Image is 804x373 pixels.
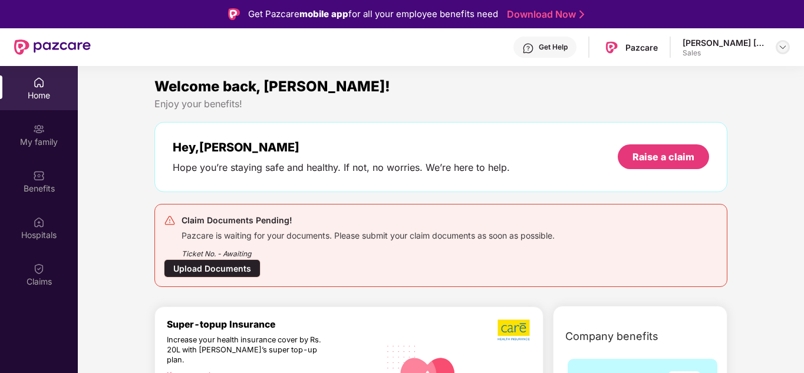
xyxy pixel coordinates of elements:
[497,319,531,341] img: b5dec4f62d2307b9de63beb79f102df3.png
[507,8,581,21] a: Download Now
[33,216,45,228] img: svg+xml;base64,PHN2ZyBpZD0iSG9zcGl0YWxzIiB4bWxucz0iaHR0cDovL3d3dy53My5vcmcvMjAwMC9zdmciIHdpZHRoPS...
[173,140,510,154] div: Hey, [PERSON_NAME]
[154,78,390,95] span: Welcome back, [PERSON_NAME]!
[248,7,498,21] div: Get Pazcare for all your employee benefits need
[632,150,694,163] div: Raise a claim
[683,37,765,48] div: [PERSON_NAME] [PERSON_NAME]
[33,170,45,181] img: svg+xml;base64,PHN2ZyBpZD0iQmVuZWZpdHMiIHhtbG5zPSJodHRwOi8vd3d3LnczLm9yZy8yMDAwL3N2ZyIgd2lkdGg9Ij...
[173,161,510,174] div: Hope you’re staying safe and healthy. If not, no worries. We’re here to help.
[164,214,176,226] img: svg+xml;base64,PHN2ZyB4bWxucz0iaHR0cDovL3d3dy53My5vcmcvMjAwMC9zdmciIHdpZHRoPSIyNCIgaGVpZ2h0PSIyNC...
[33,123,45,135] img: svg+xml;base64,PHN2ZyB3aWR0aD0iMjAiIGhlaWdodD0iMjAiIHZpZXdCb3g9IjAgMCAyMCAyMCIgZmlsbD0ibm9uZSIgeG...
[299,8,348,19] strong: mobile app
[603,39,620,56] img: Pazcare_Logo.png
[33,263,45,275] img: svg+xml;base64,PHN2ZyBpZD0iQ2xhaW0iIHhtbG5zPSJodHRwOi8vd3d3LnczLm9yZy8yMDAwL3N2ZyIgd2lkdGg9IjIwIi...
[579,8,584,21] img: Stroke
[14,39,91,55] img: New Pazcare Logo
[167,335,328,365] div: Increase your health insurance cover by Rs. 20L with [PERSON_NAME]’s super top-up plan.
[522,42,534,54] img: svg+xml;base64,PHN2ZyBpZD0iSGVscC0zMngzMiIgeG1sbnM9Imh0dHA6Ly93d3cudzMub3JnLzIwMDAvc3ZnIiB3aWR0aD...
[182,227,555,241] div: Pazcare is waiting for your documents. Please submit your claim documents as soon as possible.
[565,328,658,345] span: Company benefits
[154,98,727,110] div: Enjoy your benefits!
[228,8,240,20] img: Logo
[164,259,261,278] div: Upload Documents
[778,42,787,52] img: svg+xml;base64,PHN2ZyBpZD0iRHJvcGRvd24tMzJ4MzIiIHhtbG5zPSJodHRwOi8vd3d3LnczLm9yZy8yMDAwL3N2ZyIgd2...
[182,213,555,227] div: Claim Documents Pending!
[33,77,45,88] img: svg+xml;base64,PHN2ZyBpZD0iSG9tZSIgeG1sbnM9Imh0dHA6Ly93d3cudzMub3JnLzIwMDAvc3ZnIiB3aWR0aD0iMjAiIG...
[625,42,658,53] div: Pazcare
[182,241,555,259] div: Ticket No. - Awaiting
[539,42,568,52] div: Get Help
[167,319,380,330] div: Super-topup Insurance
[683,48,765,58] div: Sales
